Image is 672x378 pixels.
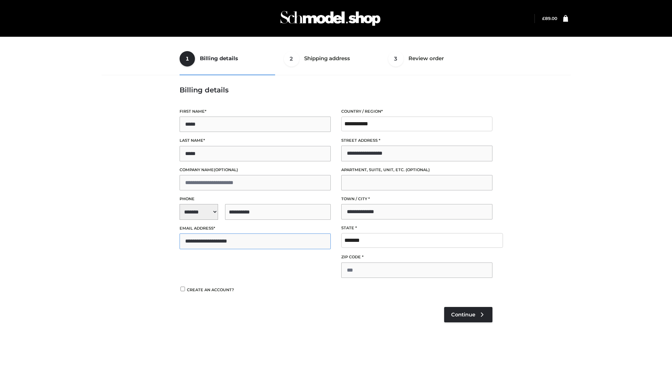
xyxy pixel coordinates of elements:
span: (optional) [406,167,430,172]
input: Create an account? [180,287,186,291]
label: ZIP Code [341,254,492,260]
h3: Billing details [180,86,492,94]
span: £ [542,16,545,21]
label: Company name [180,167,331,173]
label: First name [180,108,331,115]
label: State [341,225,492,231]
span: Create an account? [187,287,234,292]
a: Continue [444,307,492,322]
label: Email address [180,225,331,232]
label: Country / Region [341,108,492,115]
label: Street address [341,137,492,144]
span: (optional) [214,167,238,172]
bdi: 89.00 [542,16,557,21]
a: £89.00 [542,16,557,21]
label: Apartment, suite, unit, etc. [341,167,492,173]
label: Town / City [341,196,492,202]
img: Schmodel Admin 964 [278,5,383,32]
label: Phone [180,196,331,202]
label: Last name [180,137,331,144]
span: Continue [451,311,475,318]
